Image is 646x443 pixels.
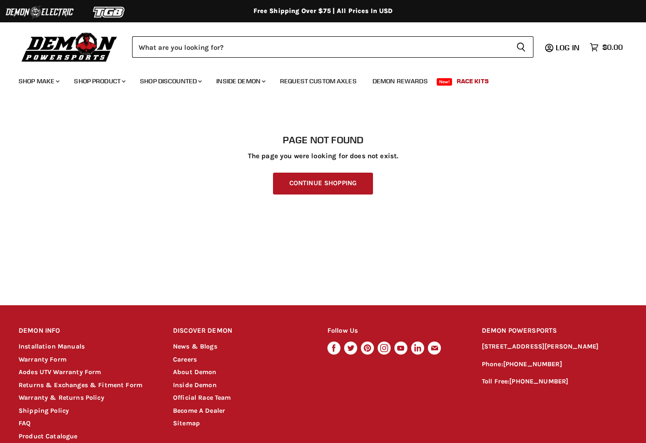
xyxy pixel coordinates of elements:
p: The page you were looking for does not exist. [19,152,627,160]
a: Race Kits [450,72,496,91]
a: Warranty Form [19,356,67,363]
a: [PHONE_NUMBER] [509,377,568,385]
a: Installation Manuals [19,342,85,350]
a: About Demon [173,368,217,376]
h2: DISCOVER DEMON [173,320,310,342]
h1: Page not found [19,134,627,146]
a: Become A Dealer [173,407,225,415]
a: Shipping Policy [19,407,69,415]
img: TGB Logo 2 [74,3,144,21]
img: Demon Powersports [19,30,120,63]
span: Log in [556,43,579,52]
a: Shop Product [67,72,131,91]
h2: Follow Us [327,320,464,342]
a: Warranty & Returns Policy [19,394,104,402]
a: Careers [173,356,197,363]
ul: Main menu [12,68,620,91]
a: Product Catalogue [19,432,78,440]
button: Search [509,36,533,58]
a: Request Custom Axles [273,72,364,91]
a: Continue Shopping [273,173,373,195]
h2: DEMON INFO [19,320,155,342]
a: [PHONE_NUMBER] [503,360,562,368]
h2: DEMON POWERSPORTS [482,320,627,342]
span: New! [437,78,453,86]
a: Aodes UTV Warranty Form [19,368,101,376]
a: Sitemap [173,419,200,427]
a: Shop Discounted [133,72,207,91]
a: Returns & Exchanges & Fitment Form [19,381,142,389]
a: Inside Demon [173,381,217,389]
p: Phone: [482,359,627,370]
a: Inside Demon [209,72,271,91]
input: Search [132,36,509,58]
a: Log in [552,43,585,52]
a: Official Race Team [173,394,231,402]
span: $0.00 [602,43,623,52]
form: Product [132,36,533,58]
p: [STREET_ADDRESS][PERSON_NAME] [482,342,627,352]
p: Toll Free: [482,376,627,387]
a: FAQ [19,419,31,427]
a: $0.00 [585,40,627,54]
a: News & Blogs [173,342,217,350]
a: Shop Make [12,72,65,91]
a: Demon Rewards [366,72,435,91]
img: Demon Electric Logo 2 [5,3,74,21]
